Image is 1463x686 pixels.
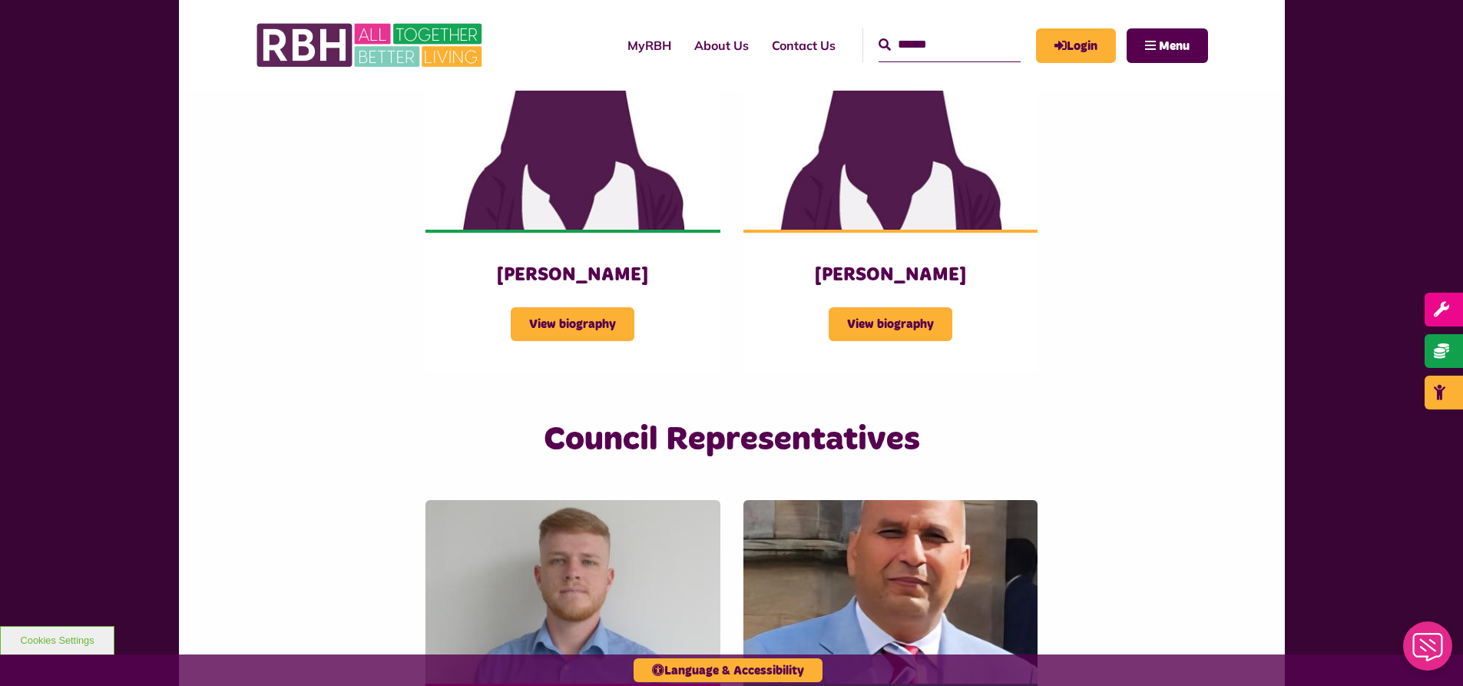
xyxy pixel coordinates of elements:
[1394,617,1463,686] iframe: Netcall Web Assistant for live chat
[511,307,634,341] span: View biography
[760,25,847,66] a: Contact Us
[425,46,720,230] img: Female 3
[425,46,720,372] a: [PERSON_NAME] View biography
[1159,40,1190,52] span: Menu
[414,418,1049,462] h2: Council Representatives
[1036,28,1116,63] a: MyRBH
[743,46,1038,230] img: Female 3
[256,15,486,75] img: RBH
[743,500,1038,684] img: Councillor Shakil Ahmed (1)
[683,25,760,66] a: About Us
[1127,28,1208,63] button: Navigation
[456,263,689,287] h3: [PERSON_NAME]
[829,307,952,341] span: View biography
[634,658,823,682] button: Language & Accessibility
[616,25,683,66] a: MyRBH
[879,28,1021,61] input: Search
[743,46,1038,372] a: [PERSON_NAME] View biography
[774,263,1007,287] h3: [PERSON_NAME]
[425,500,720,684] img: Cllr Williams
